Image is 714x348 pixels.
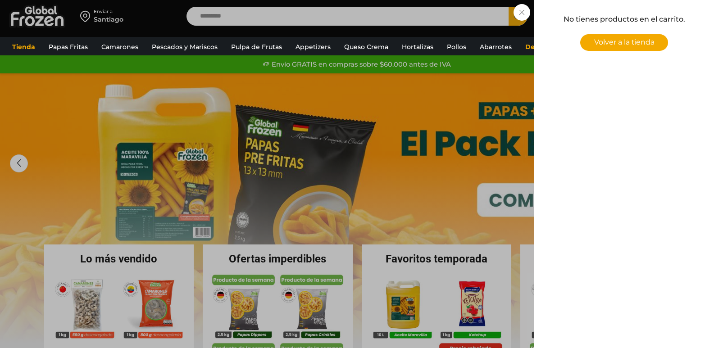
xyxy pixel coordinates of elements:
[8,38,40,55] a: Tienda
[97,38,143,55] a: Camarones
[397,38,438,55] a: Hortalizas
[594,38,655,46] span: Volver a la tienda
[147,38,222,55] a: Pescados y Mariscos
[580,34,669,51] a: Volver a la tienda
[546,14,702,25] p: No tienes productos en el carrito.
[442,38,471,55] a: Pollos
[340,38,393,55] a: Queso Crema
[291,38,335,55] a: Appetizers
[521,38,569,55] a: Descuentos
[227,38,287,55] a: Pulpa de Frutas
[44,38,92,55] a: Papas Fritas
[475,38,516,55] a: Abarrotes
